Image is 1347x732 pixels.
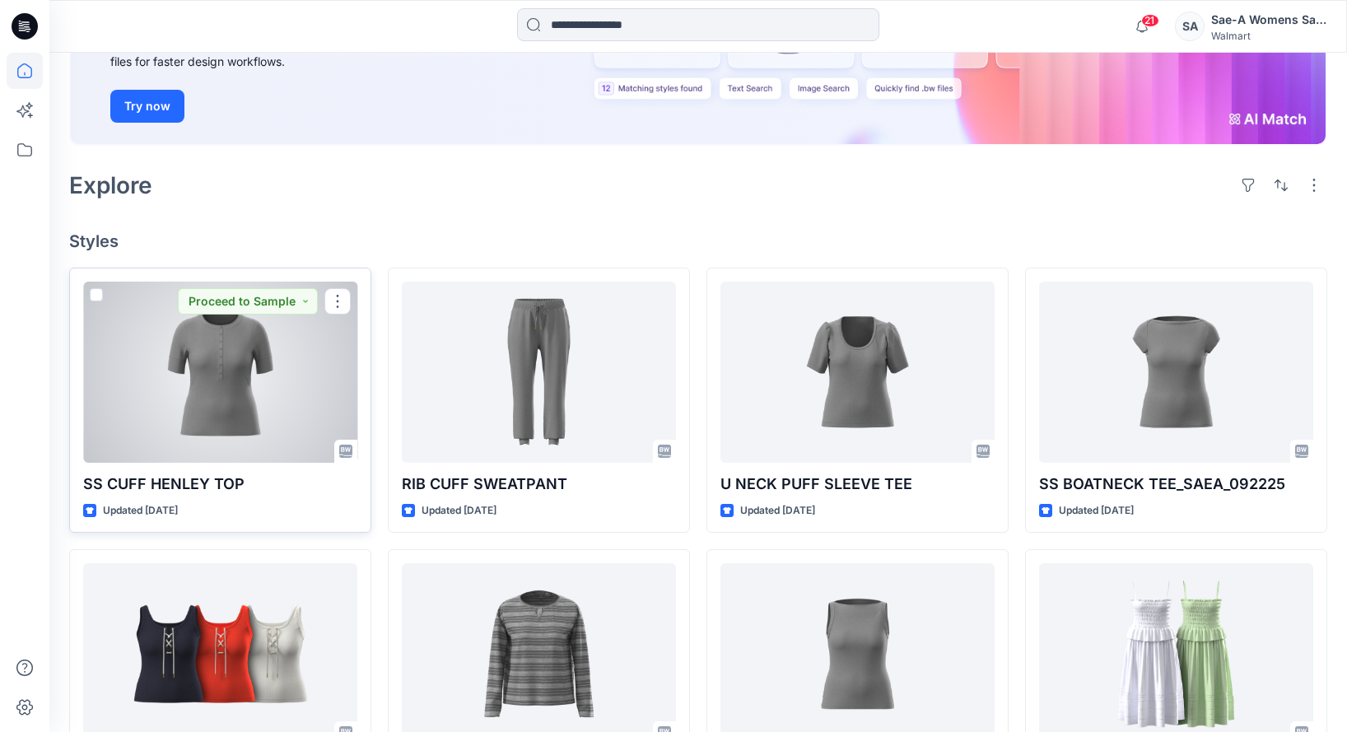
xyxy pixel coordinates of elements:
[69,231,1327,251] h4: Styles
[402,282,676,463] a: RIB CUFF SWEATPANT
[69,172,152,198] h2: Explore
[720,282,995,463] a: U NECK PUFF SLEEVE TEE
[402,473,676,496] p: RIB CUFF SWEATPANT
[83,473,357,496] p: SS CUFF HENLEY TOP
[740,502,815,520] p: Updated [DATE]
[1141,14,1159,27] span: 21
[1211,30,1326,42] div: Walmart
[422,502,496,520] p: Updated [DATE]
[110,90,184,123] button: Try now
[1175,12,1205,41] div: SA
[103,502,178,520] p: Updated [DATE]
[1211,10,1326,30] div: Sae-A Womens Sales Team
[83,282,357,463] a: SS CUFF HENLEY TOP
[1039,473,1313,496] p: SS BOATNECK TEE_SAEA_092225
[1039,282,1313,463] a: SS BOATNECK TEE_SAEA_092225
[720,473,995,496] p: U NECK PUFF SLEEVE TEE
[1059,502,1134,520] p: Updated [DATE]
